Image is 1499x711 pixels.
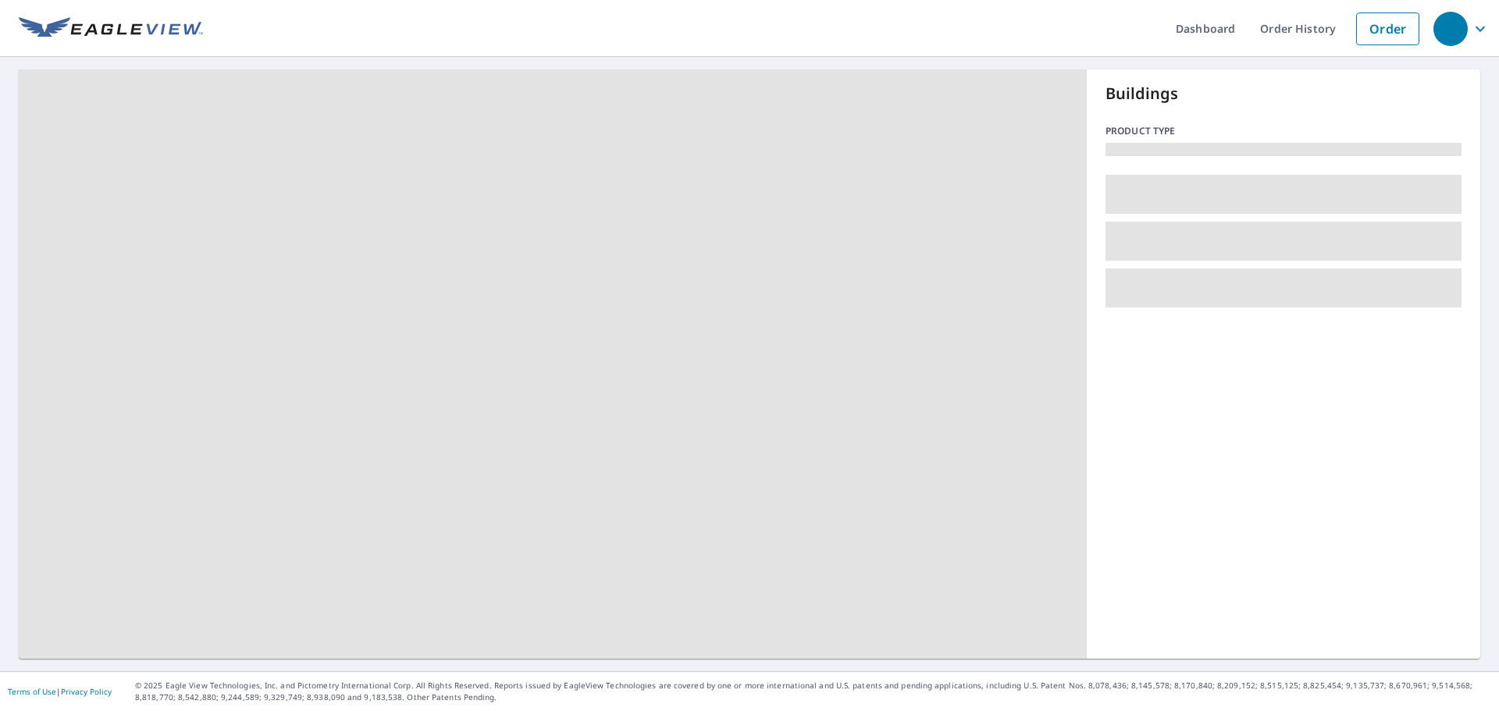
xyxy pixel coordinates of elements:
p: Buildings [1106,82,1462,105]
p: | [8,687,112,696]
a: Terms of Use [8,686,56,697]
a: Order [1356,12,1419,45]
p: Product type [1106,124,1462,138]
a: Privacy Policy [61,686,112,697]
img: EV Logo [19,17,203,41]
p: © 2025 Eagle View Technologies, Inc. and Pictometry International Corp. All Rights Reserved. Repo... [135,680,1491,703]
